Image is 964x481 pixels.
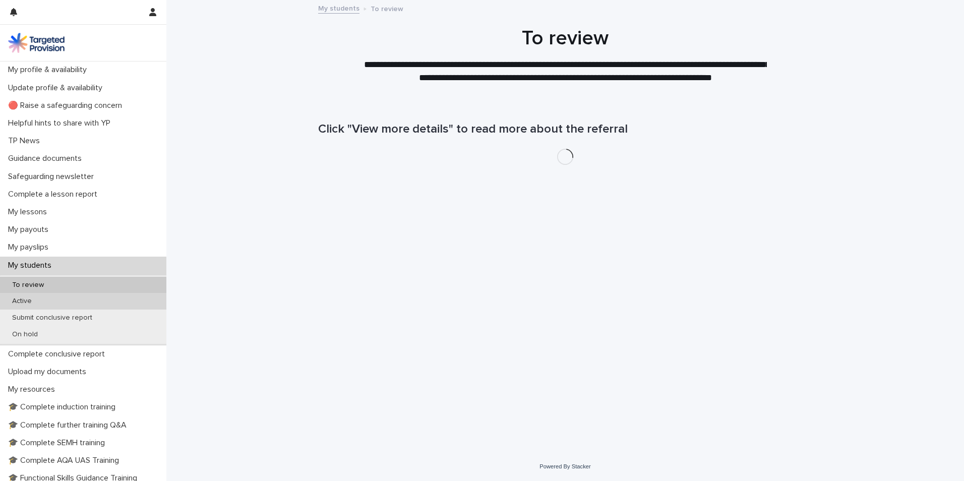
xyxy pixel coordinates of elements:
p: On hold [4,330,46,339]
p: Complete conclusive report [4,349,113,359]
p: 🔴 Raise a safeguarding concern [4,101,130,110]
p: Active [4,297,40,306]
a: Powered By Stacker [539,463,590,469]
p: To review [4,281,52,289]
a: My students [318,2,359,14]
p: 🎓 Complete AQA UAS Training [4,456,127,465]
p: My resources [4,385,63,394]
img: M5nRWzHhSzIhMunXDL62 [8,33,65,53]
p: 🎓 Complete SEMH training [4,438,113,448]
p: Submit conclusive report [4,314,100,322]
p: TP News [4,136,48,146]
p: To review [371,3,403,14]
p: My payouts [4,225,56,234]
p: Guidance documents [4,154,90,163]
p: 🎓 Complete induction training [4,402,124,412]
p: Helpful hints to share with YP [4,118,118,128]
p: Upload my documents [4,367,94,377]
p: My students [4,261,59,270]
p: Safeguarding newsletter [4,172,102,182]
p: My profile & availability [4,65,95,75]
h1: Click "View more details" to read more about the referral [318,122,812,137]
p: My payslips [4,243,56,252]
p: 🎓 Complete further training Q&A [4,420,135,430]
p: Update profile & availability [4,83,110,93]
h1: To review [318,26,812,50]
p: My lessons [4,207,55,217]
p: Complete a lesson report [4,190,105,199]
